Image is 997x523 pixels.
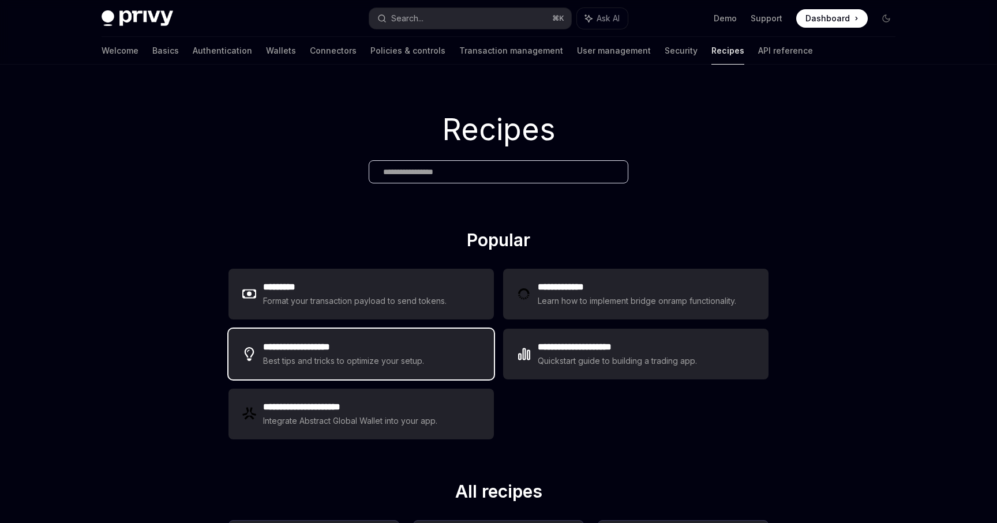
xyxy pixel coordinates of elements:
[552,14,564,23] span: ⌘ K
[805,13,850,24] span: Dashboard
[228,269,494,319] a: **** ****Format your transaction payload to send tokens.
[665,37,698,65] a: Security
[263,414,438,428] div: Integrate Abstract Global Wallet into your app.
[310,37,357,65] a: Connectors
[577,8,628,29] button: Ask AI
[370,37,445,65] a: Policies & controls
[877,9,895,28] button: Toggle dark mode
[538,354,698,368] div: Quickstart guide to building a trading app.
[263,294,447,308] div: Format your transaction payload to send tokens.
[391,12,423,25] div: Search...
[538,294,740,308] div: Learn how to implement bridge onramp functionality.
[193,37,252,65] a: Authentication
[758,37,813,65] a: API reference
[751,13,782,24] a: Support
[263,354,426,368] div: Best tips and tricks to optimize your setup.
[597,13,620,24] span: Ask AI
[152,37,179,65] a: Basics
[228,229,769,255] h2: Popular
[459,37,563,65] a: Transaction management
[714,13,737,24] a: Demo
[369,8,571,29] button: Search...⌘K
[102,37,138,65] a: Welcome
[796,9,868,28] a: Dashboard
[577,37,651,65] a: User management
[711,37,744,65] a: Recipes
[102,10,173,27] img: dark logo
[503,269,769,319] a: **** **** ***Learn how to implement bridge onramp functionality.
[228,481,769,506] h2: All recipes
[266,37,296,65] a: Wallets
